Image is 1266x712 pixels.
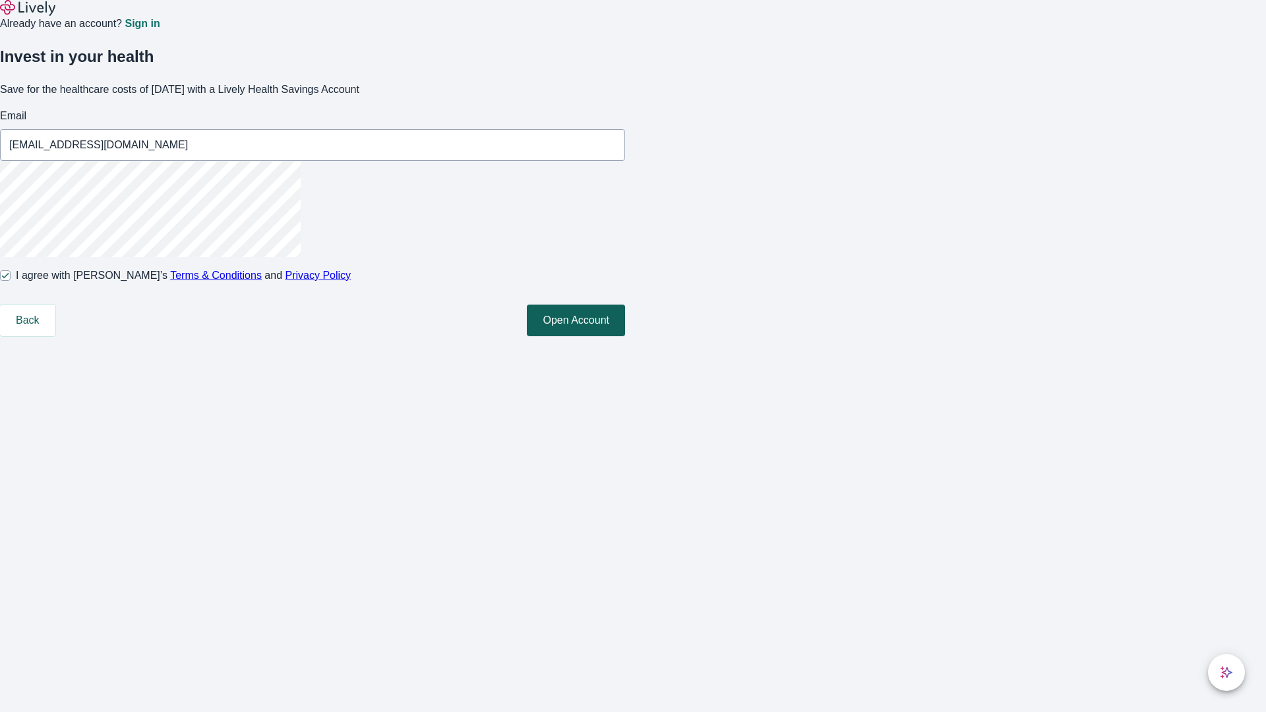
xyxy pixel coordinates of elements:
button: Open Account [527,305,625,336]
button: chat [1208,654,1245,691]
svg: Lively AI Assistant [1220,666,1233,679]
a: Privacy Policy [286,270,351,281]
a: Terms & Conditions [170,270,262,281]
a: Sign in [125,18,160,29]
span: I agree with [PERSON_NAME]’s and [16,268,351,283]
